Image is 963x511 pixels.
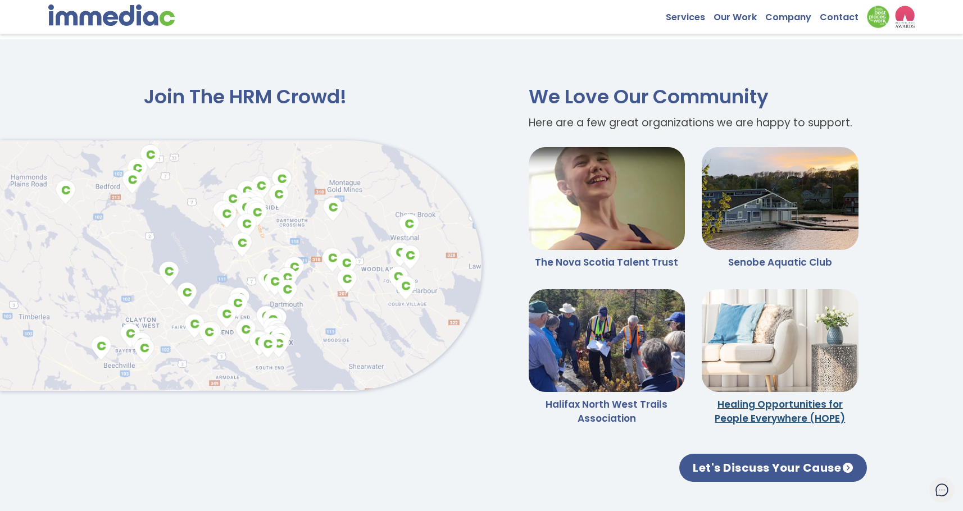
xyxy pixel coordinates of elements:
[895,6,915,28] img: logo2_wea_nobg.webp
[666,6,714,23] a: Services
[820,6,867,23] a: Contact
[714,6,765,23] a: Our Work
[520,115,867,130] h4: Here are a few great organizations we are happy to support.
[529,147,685,250] img: The Nova Scotia Talent Trust
[520,84,867,109] h2: We Love Our Community
[48,4,175,26] img: immediac
[715,398,845,425] a: Healing Opportunities for People Everywhere (HOPE)
[728,255,832,269] a: Senobe Aquatic Club
[535,255,678,269] a: The Nova Scotia Talent Trust
[529,289,685,392] img: Halifax North West Trails Association
[702,289,858,392] img: Healing Opportunities for People Everywhere (HOPE)
[702,147,858,250] img: Senobe Aquatic Club
[765,6,820,23] a: Company
[867,6,889,28] img: Down
[679,454,867,482] a: Let's Discuss Your Cause
[546,398,667,425] a: Halifax North West Trails Association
